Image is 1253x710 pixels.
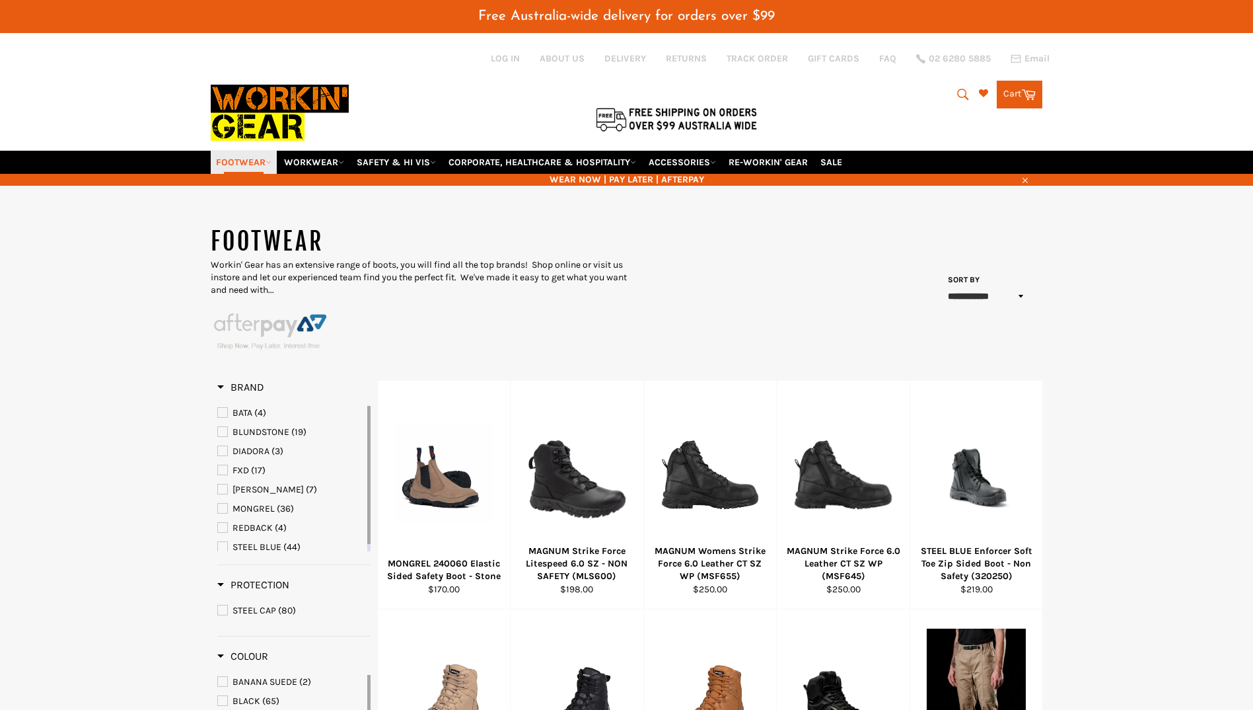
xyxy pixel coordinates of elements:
a: RETURNS [666,52,707,65]
span: BLUNDSTONE [233,426,289,438]
span: (36) [277,503,294,514]
a: FAQ [879,52,896,65]
a: MONGREL 240060 Elastic Sided Safety Boot - StoneMONGREL 240060 Elastic Sided Safety Boot - Stone$... [377,381,511,610]
span: (4) [275,522,287,533]
a: DIADORA [217,444,365,459]
a: Email [1011,54,1050,64]
span: Email [1024,54,1050,63]
span: WEAR NOW | PAY LATER | AFTERPAY [211,173,1043,186]
span: (19) [291,426,306,438]
h3: Colour [217,650,268,663]
a: FOOTWEAR [211,151,277,174]
span: (2) [299,676,311,688]
a: STEEL CAP [217,604,371,618]
span: DIADORA [233,446,269,457]
a: FXD [217,463,365,478]
span: (17) [251,465,266,476]
span: (3) [271,446,283,457]
a: Log in [491,53,520,64]
a: 02 6280 5885 [916,54,991,63]
label: Sort by [944,274,980,286]
div: MAGNUM Womens Strike Force 6.0 Leather CT SZ WP (MSF655) [652,545,768,583]
span: STEEL BLUE [233,541,281,553]
a: STEEL BLUE [217,540,365,555]
a: CORPORATE, HEALTHCARE & HOSPITALITY [443,151,641,174]
span: (80) [278,605,296,616]
div: MONGREL 240060 Elastic Sided Safety Boot - Stone [386,557,502,583]
a: MACK [217,483,365,497]
div: MAGNUM Strike Force 6.0 Leather CT SZ WP (MSF645) [785,545,902,583]
span: Free Australia-wide delivery for orders over $99 [478,9,775,23]
a: DELIVERY [604,52,646,65]
img: Workin Gear leaders in Workwear, Safety Boots, PPE, Uniforms. Australia's No.1 in Workwear [211,75,349,150]
div: STEEL BLUE Enforcer Soft Toe Zip Sided Boot - Non Safety (320250) [918,545,1034,583]
span: MONGREL [233,503,275,514]
span: STEEL CAP [233,605,276,616]
h1: FOOTWEAR [211,225,627,258]
span: BATA [233,407,252,418]
a: ABOUT US [540,52,585,65]
a: SALE [815,151,847,174]
a: Cart [997,81,1042,108]
a: GIFT CARDS [808,52,859,65]
span: (65) [262,695,279,707]
span: Colour [217,650,268,662]
a: MAGNUM Strike Force 6.0 Leather CT SZ WP (MSF645)MAGNUM Strike Force 6.0 Leather CT SZ WP (MSF645... [776,381,910,610]
a: ACCESSORIES [643,151,721,174]
a: SAFETY & HI VIS [351,151,441,174]
a: BATA [217,406,365,420]
span: Brand [217,381,264,393]
span: [PERSON_NAME] [233,484,304,495]
a: BLUNDSTONE [217,425,365,440]
span: BLACK [233,695,260,707]
a: MAGNUM Womens Strike Force 6.0 Leather CT SZ WP (MSF655)MAGNUM Womens Strike Force 6.0 Leather CT... [643,381,777,610]
a: WORKWEAR [279,151,349,174]
a: TRACK ORDER [727,52,788,65]
span: (44) [283,541,301,553]
a: REDBACK [217,521,365,535]
a: MONGREL [217,502,365,516]
span: BANANA SUEDE [233,676,297,688]
span: FXD [233,465,249,476]
a: RE-WORKIN' GEAR [723,151,813,174]
a: STEEL BLUE Enforcer Soft Toe Zip Sided Boot - Non Safety (320250)STEEL BLUE Enforcer Soft Toe Zip... [910,381,1043,610]
div: MAGNUM Strike Force Litespeed 6.0 SZ - NON SAFETY (MLS600) [519,545,635,583]
img: Flat $9.95 shipping Australia wide [594,105,759,133]
a: MAGNUM Strike Force Litespeed 6.0 SZ - NON SAFETY (MLS600)MAGNUM Strike Force Litespeed 6.0 SZ - ... [510,381,643,610]
span: (4) [254,407,266,418]
h3: Protection [217,578,289,592]
a: BLACK [217,694,365,709]
h3: Brand [217,381,264,394]
span: 02 6280 5885 [929,54,991,63]
span: REDBACK [233,522,273,533]
p: Workin' Gear has an extensive range of boots, you will find all the top brands! Shop online or vi... [211,258,627,297]
span: (7) [306,484,317,495]
a: BANANA SUEDE [217,675,365,690]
